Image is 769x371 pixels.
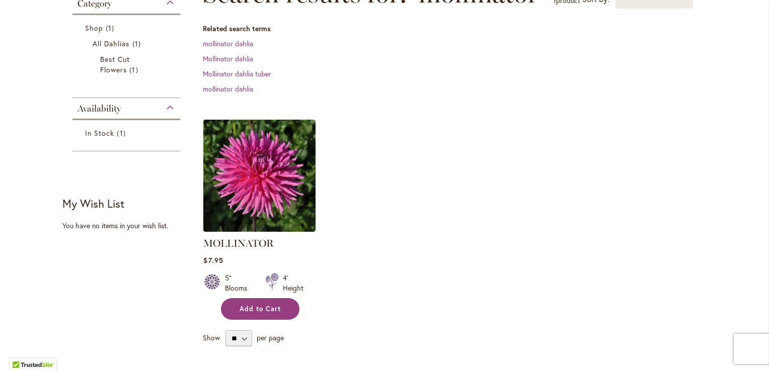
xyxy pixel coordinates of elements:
[129,64,140,75] span: 1
[203,120,316,232] img: MOLLINATOR
[132,38,143,49] span: 1
[225,273,253,293] div: 5" Blooms
[85,128,114,138] span: In Stock
[203,255,223,265] span: $7.95
[93,39,130,48] span: All Dahlias
[283,273,303,293] div: 4' Height
[93,38,163,49] a: All Dahlias
[62,196,124,211] strong: My Wish List
[117,128,128,138] span: 1
[78,103,121,114] span: Availability
[62,221,197,231] div: You have no items in your wish list.
[85,23,170,33] a: Shop
[203,24,707,34] dt: Related search terms
[85,23,103,33] span: Shop
[221,298,299,320] button: Add to Cart
[203,224,316,234] a: MOLLINATOR
[100,54,130,74] span: Best Cut Flowers
[203,69,271,78] a: Mollinator dahlia tuber
[203,54,253,63] a: Mollinator dahlia
[203,333,220,342] span: Show
[257,333,284,342] span: per page
[203,237,274,249] a: MOLLINATOR
[100,54,155,75] a: Best Cut Flowers
[85,128,170,138] a: In Stock 1
[8,335,36,363] iframe: Launch Accessibility Center
[203,39,253,48] a: mollinator dahlia
[106,23,117,33] span: 1
[240,305,281,313] span: Add to Cart
[203,84,253,94] a: mollinator dahlia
